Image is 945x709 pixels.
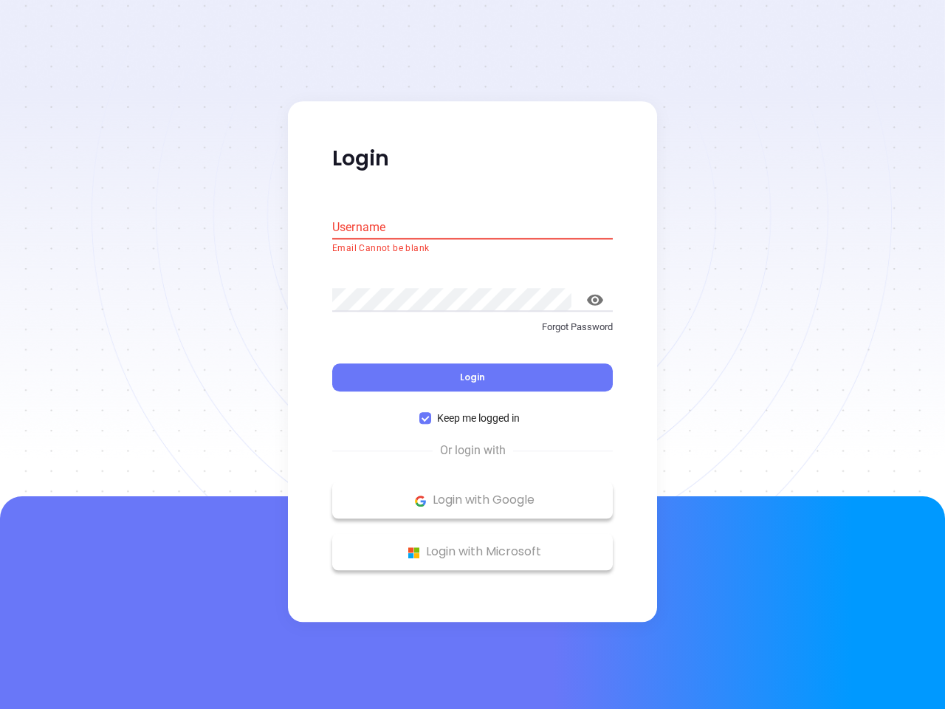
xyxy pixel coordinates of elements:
span: Or login with [433,442,513,460]
span: Keep me logged in [431,411,526,427]
p: Login [332,145,613,172]
button: Google Logo Login with Google [332,482,613,519]
button: toggle password visibility [577,282,613,318]
p: Login with Google [340,490,605,512]
p: Email Cannot be blank [332,242,613,256]
button: Microsoft Logo Login with Microsoft [332,534,613,571]
img: Microsoft Logo [405,544,423,562]
p: Login with Microsoft [340,541,605,564]
button: Login [332,364,613,392]
span: Login [460,371,485,384]
p: Forgot Password [332,320,613,335]
img: Google Logo [411,492,430,510]
a: Forgot Password [332,320,613,346]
